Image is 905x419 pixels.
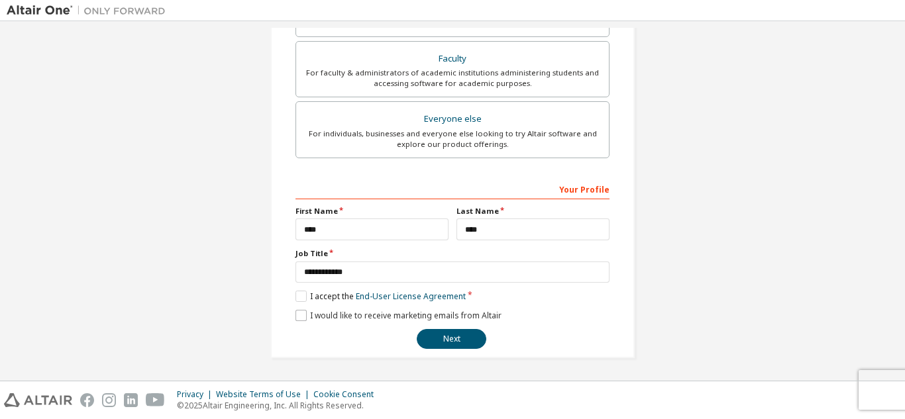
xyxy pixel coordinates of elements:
img: instagram.svg [102,393,116,407]
button: Next [417,329,486,349]
label: First Name [295,206,449,216]
img: Altair One [7,4,172,17]
div: For faculty & administrators of academic institutions administering students and accessing softwa... [304,68,601,89]
div: For individuals, businesses and everyone else looking to try Altair software and explore our prod... [304,128,601,150]
div: Everyone else [304,110,601,128]
div: Cookie Consent [313,389,382,400]
label: I would like to receive marketing emails from Altair [295,310,502,321]
img: youtube.svg [146,393,165,407]
div: Privacy [177,389,216,400]
label: Job Title [295,248,610,259]
label: I accept the [295,291,466,302]
label: Last Name [456,206,610,216]
div: Your Profile [295,178,610,199]
img: altair_logo.svg [4,393,72,407]
img: linkedin.svg [124,393,138,407]
div: Faculty [304,50,601,68]
img: facebook.svg [80,393,94,407]
p: © 2025 Altair Engineering, Inc. All Rights Reserved. [177,400,382,411]
a: End-User License Agreement [356,291,466,302]
div: Website Terms of Use [216,389,313,400]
